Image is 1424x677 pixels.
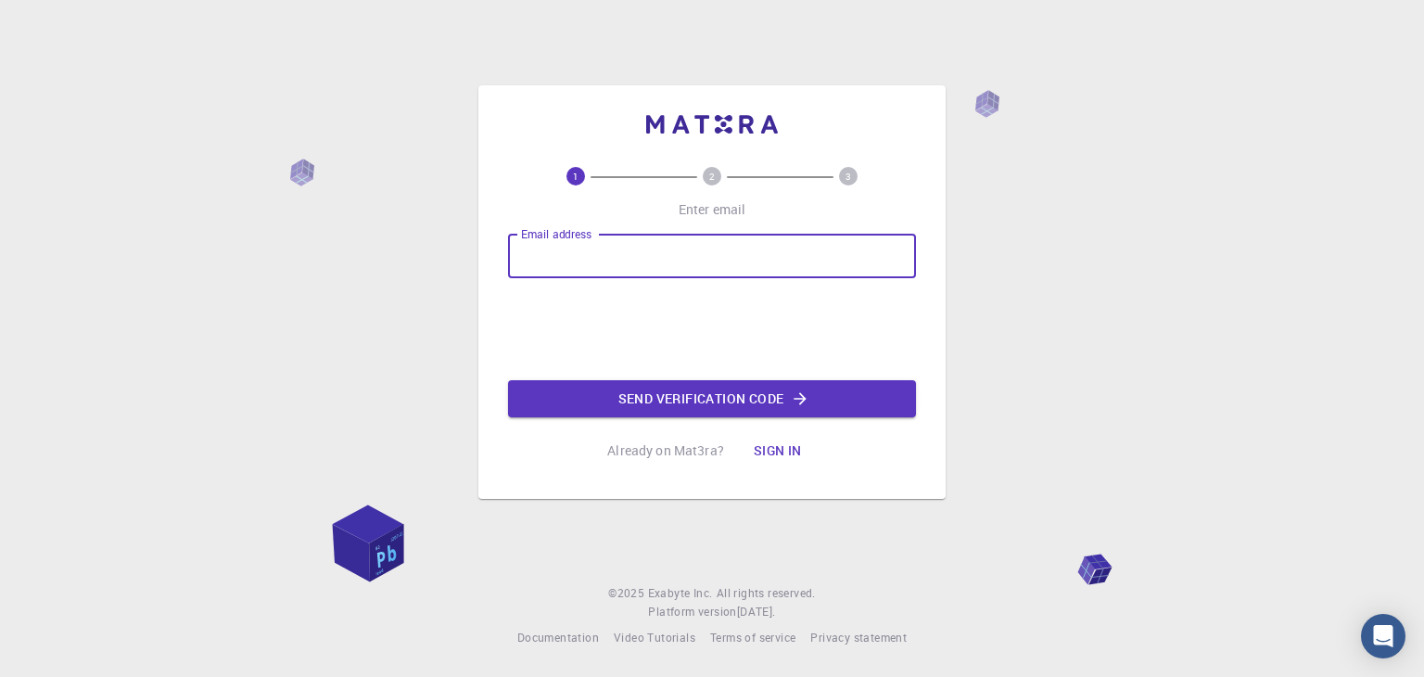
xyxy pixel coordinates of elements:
[608,584,647,603] span: © 2025
[648,585,713,600] span: Exabyte Inc.
[739,432,817,469] button: Sign in
[521,226,591,242] label: Email address
[573,170,578,183] text: 1
[648,584,713,603] a: Exabyte Inc.
[710,629,795,647] a: Terms of service
[679,200,746,219] p: Enter email
[648,603,736,621] span: Platform version
[607,441,724,460] p: Already on Mat3ra?
[709,170,715,183] text: 2
[517,630,599,645] span: Documentation
[845,170,851,183] text: 3
[517,629,599,647] a: Documentation
[508,380,916,417] button: Send verification code
[710,630,795,645] span: Terms of service
[614,629,695,647] a: Video Tutorials
[1361,614,1405,658] div: Open Intercom Messenger
[810,629,907,647] a: Privacy statement
[810,630,907,645] span: Privacy statement
[737,604,776,619] span: [DATE] .
[614,630,695,645] span: Video Tutorials
[737,603,776,621] a: [DATE].
[571,293,853,365] iframe: reCAPTCHA
[717,584,816,603] span: All rights reserved.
